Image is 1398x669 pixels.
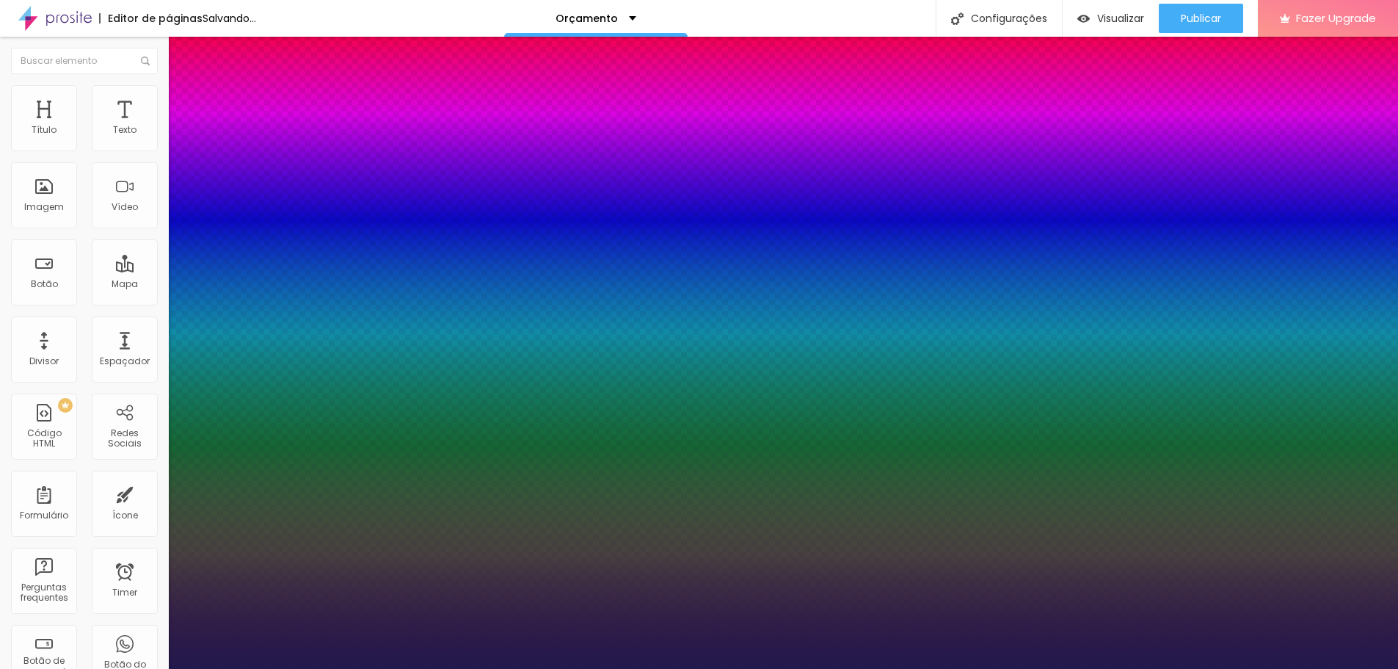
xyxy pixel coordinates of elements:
div: Mapa [112,279,138,289]
div: Texto [113,125,136,135]
div: Imagem [24,202,64,212]
div: Formulário [20,510,68,521]
span: Visualizar [1097,12,1144,24]
div: Título [32,125,57,135]
div: Código HTML [15,428,73,449]
span: Fazer Upgrade [1296,12,1376,24]
span: Publicar [1181,12,1221,24]
div: Botão [31,279,58,289]
button: Publicar [1159,4,1243,33]
div: Espaçador [100,356,150,366]
p: Orçamento [556,13,618,23]
div: Editor de páginas [99,13,203,23]
div: Divisor [29,356,59,366]
div: Redes Sociais [95,428,153,449]
div: Ícone [112,510,138,521]
div: Perguntas frequentes [15,582,73,604]
div: Salvando... [203,13,256,23]
img: Icone [951,12,964,25]
button: Visualizar [1063,4,1159,33]
div: Vídeo [112,202,138,212]
input: Buscar elemento [11,48,158,74]
img: view-1.svg [1077,12,1090,25]
img: Icone [141,57,150,65]
div: Timer [112,587,137,598]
